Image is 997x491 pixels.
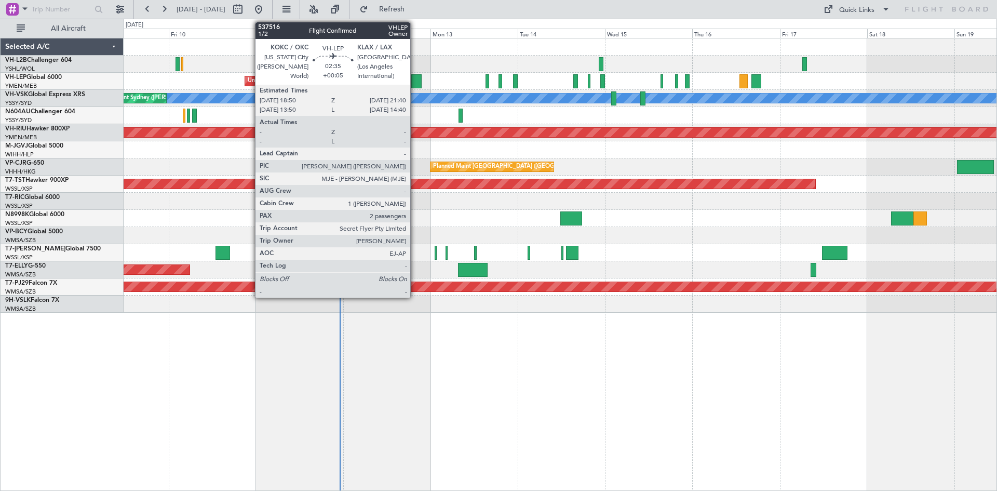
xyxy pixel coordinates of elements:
span: M-JGVJ [5,143,28,149]
span: VH-LEP [5,74,26,81]
a: VH-VSKGlobal Express XRS [5,91,85,98]
span: VP-BCY [5,229,28,235]
div: [DATE] [126,21,143,30]
span: VH-RIU [5,126,26,132]
span: N604AU [5,109,31,115]
a: WSSL/XSP [5,202,33,210]
span: VP-CJR [5,160,26,166]
a: WIHH/HLP [5,151,34,158]
span: All Aircraft [27,25,110,32]
span: Refresh [370,6,414,13]
span: T7-RIC [5,194,24,201]
a: VH-L2BChallenger 604 [5,57,72,63]
a: YMEN/MEB [5,82,37,90]
div: Planned Maint [GEOGRAPHIC_DATA] ([GEOGRAPHIC_DATA] Intl) [433,159,607,175]
div: Sat 11 [256,29,343,38]
div: Fri 10 [169,29,256,38]
div: Mon 13 [430,29,518,38]
a: T7-ELLYG-550 [5,263,46,269]
a: T7-RICGlobal 6000 [5,194,60,201]
span: [DATE] - [DATE] [177,5,225,14]
span: T7-ELLY [5,263,28,269]
span: 9H-VSLK [5,297,31,303]
a: T7-[PERSON_NAME]Global 7500 [5,246,101,252]
a: WMSA/SZB [5,236,36,244]
div: Unplanned Maint Sydney ([PERSON_NAME] Intl) [84,90,211,106]
span: N8998K [5,211,29,218]
button: Quick Links [818,1,895,18]
a: YSSY/SYD [5,99,32,107]
a: T7-TSTHawker 900XP [5,177,69,183]
a: WMSA/SZB [5,305,36,313]
a: WSSL/XSP [5,185,33,193]
a: T7-PJ29Falcon 7X [5,280,57,286]
a: VHHH/HKG [5,168,36,176]
a: YMEN/MEB [5,134,37,141]
a: WSSL/XSP [5,219,33,227]
span: T7-TST [5,177,25,183]
a: WMSA/SZB [5,288,36,296]
div: Unplanned Maint Wichita (Wichita Mid-continent) [248,73,376,89]
a: 9H-VSLKFalcon 7X [5,297,59,303]
span: T7-[PERSON_NAME] [5,246,65,252]
div: Quick Links [839,5,874,16]
div: Fri 17 [780,29,867,38]
div: Wed 15 [605,29,692,38]
div: Thu 9 [81,29,168,38]
a: VP-CJRG-650 [5,160,44,166]
input: Trip Number [32,2,91,17]
a: WSSL/XSP [5,254,33,261]
a: M-JGVJGlobal 5000 [5,143,63,149]
span: T7-PJ29 [5,280,29,286]
a: VH-RIUHawker 800XP [5,126,70,132]
a: YSHL/WOL [5,65,35,73]
div: Sat 18 [867,29,954,38]
div: Thu 16 [692,29,779,38]
div: Sun 12 [343,29,430,38]
a: N604AUChallenger 604 [5,109,75,115]
a: VP-BCYGlobal 5000 [5,229,63,235]
a: YSSY/SYD [5,116,32,124]
div: Tue 14 [518,29,605,38]
a: WMSA/SZB [5,271,36,278]
button: Refresh [355,1,417,18]
span: VH-VSK [5,91,28,98]
a: VH-LEPGlobal 6000 [5,74,62,81]
a: N8998KGlobal 6000 [5,211,64,218]
span: VH-L2B [5,57,27,63]
button: All Aircraft [11,20,113,37]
